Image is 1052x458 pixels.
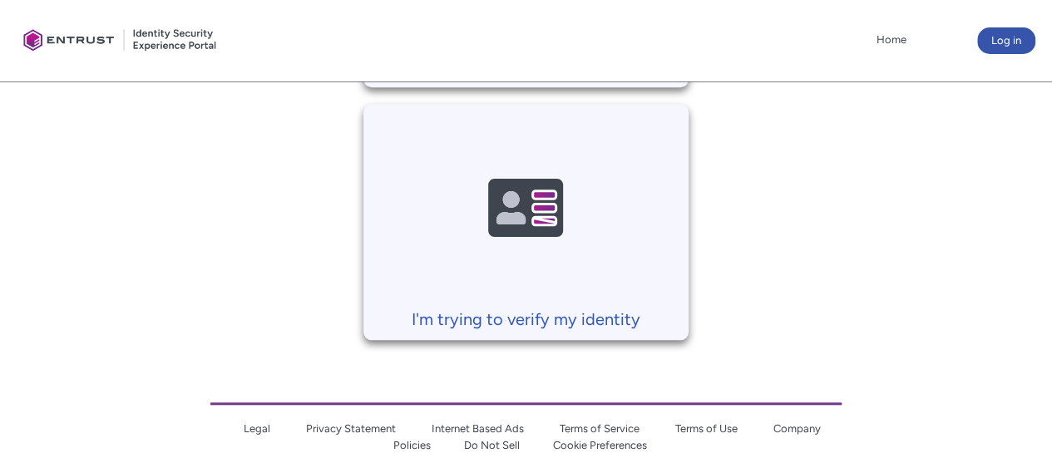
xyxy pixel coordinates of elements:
[872,27,911,52] a: Home
[464,439,520,451] a: Do Not Sell
[447,120,605,298] img: Contact Support
[553,439,647,451] a: Cookie Preferences
[363,104,689,332] a: I'm trying to verify my identity
[393,422,821,451] a: Company Policies
[372,307,681,332] p: I'm trying to verify my identity
[432,422,524,435] a: Internet Based Ads
[560,422,640,435] a: Terms of Service
[977,27,1035,54] button: Log in
[306,422,396,435] a: Privacy Statement
[675,422,738,435] a: Terms of Use
[244,422,270,435] a: Legal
